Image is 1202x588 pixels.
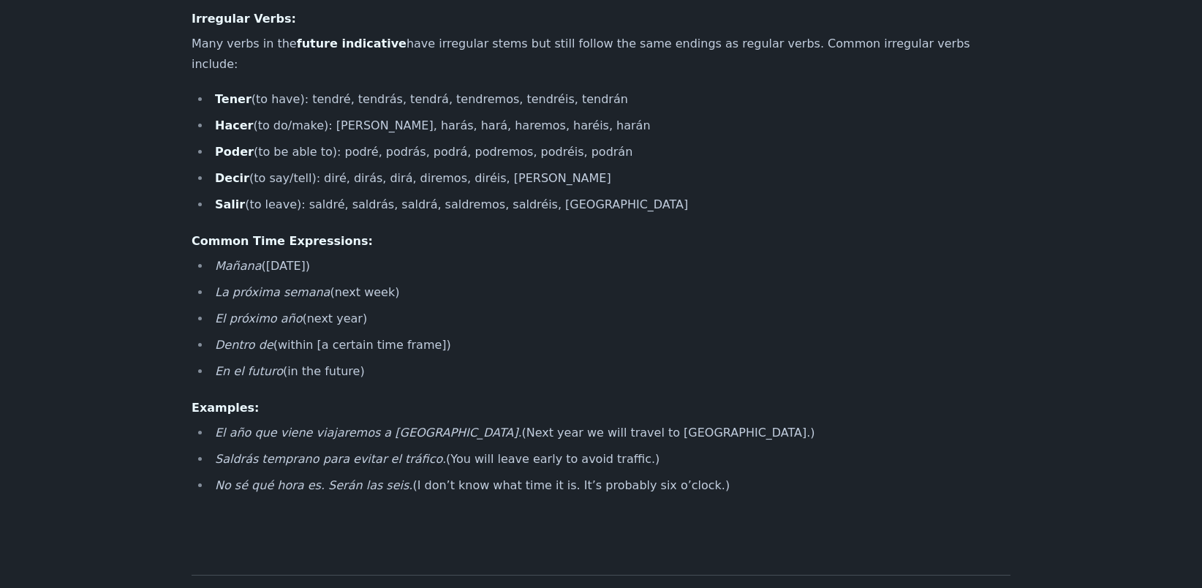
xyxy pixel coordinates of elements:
li: (to do/make): [PERSON_NAME], harás, hará, haremos, haréis, harán [211,116,1010,136]
em: En el futuro [215,364,283,378]
em: El próximo año [215,312,302,325]
li: (to leave): saldré, saldrás, saldrá, saldremos, saldréis, [GEOGRAPHIC_DATA] [211,195,1010,215]
strong: Poder [215,145,254,159]
li: (within [a certain time frame]) [211,335,1010,355]
li: (You will leave early to avoid traffic.) [211,449,1010,470]
em: Dentro de [215,338,273,352]
li: (to say/tell): diré, dirás, dirá, diremos, diréis, [PERSON_NAME] [211,168,1010,189]
li: (Next year we will travel to [GEOGRAPHIC_DATA].) [211,423,1010,443]
li: ([DATE]) [211,256,1010,276]
strong: Decir [215,171,249,185]
strong: Hacer [215,118,253,132]
li: (to have): tendré, tendrás, tendrá, tendremos, tendréis, tendrán [211,89,1010,110]
em: Mañana [215,259,262,273]
li: (to be able to): podré, podrás, podrá, podremos, podréis, podrán [211,142,1010,162]
em: El año que viene viajaremos a [GEOGRAPHIC_DATA]. [215,426,522,440]
strong: future indicative [297,37,407,50]
em: La próxima semana [215,285,330,299]
strong: Salir [215,197,245,211]
li: (I don’t know what time it is. It’s probably six o’clock.) [211,475,1010,496]
p: Many verbs in the have irregular stems but still follow the same endings as regular verbs. Common... [192,34,1010,75]
li: (in the future) [211,361,1010,382]
li: (next year) [211,309,1010,329]
em: Saldrás temprano para evitar el tráfico. [215,452,446,466]
h4: Irregular Verbs: [192,10,1010,28]
strong: Tener [215,92,252,106]
h4: Common Time Expressions: [192,233,1010,250]
h4: Examples: [192,399,1010,417]
li: (next week) [211,282,1010,303]
em: No sé qué hora es. Serán las seis. [215,478,412,492]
